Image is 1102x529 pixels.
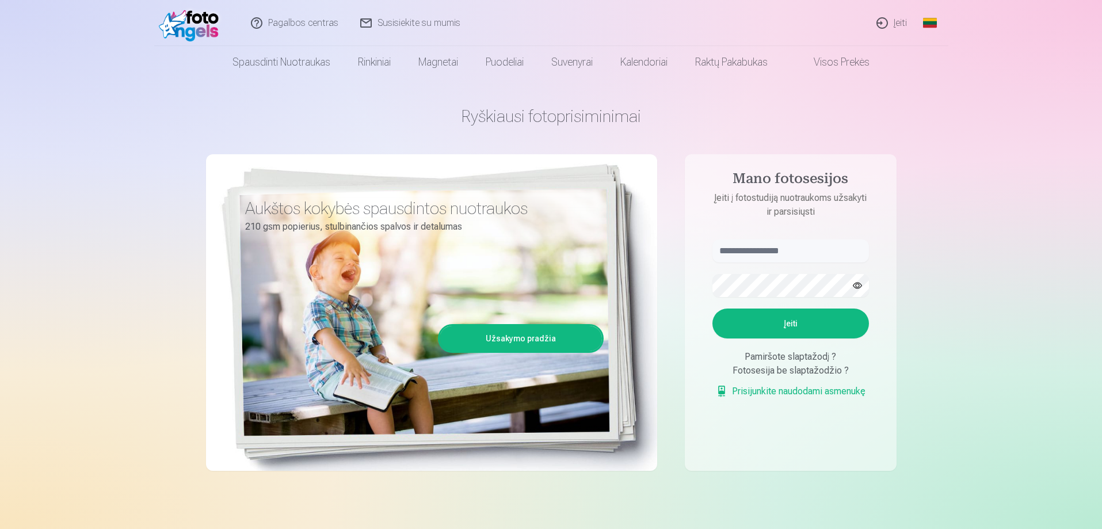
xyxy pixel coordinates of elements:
a: Prisijunkite naudodami asmenukę [716,385,865,398]
img: /fa2 [159,5,225,41]
div: Fotosesija be slaptažodžio ? [712,364,869,378]
a: Suvenyrai [537,46,607,78]
a: Raktų pakabukas [681,46,781,78]
h1: Ryškiausi fotoprisiminimai [206,106,897,127]
h3: Aukštos kokybės spausdintos nuotraukos [245,198,595,219]
a: Užsakymo pradžia [440,326,602,351]
a: Kalendoriai [607,46,681,78]
p: Įeiti į fotostudiją nuotraukoms užsakyti ir parsisiųsti [701,191,880,219]
div: Pamiršote slaptažodį ? [712,350,869,364]
a: Magnetai [405,46,472,78]
p: 210 gsm popierius, stulbinančios spalvos ir detalumas [245,219,595,235]
a: Visos prekės [781,46,883,78]
h4: Mano fotosesijos [701,170,880,191]
button: Įeiti [712,309,869,338]
a: Puodeliai [472,46,537,78]
a: Spausdinti nuotraukas [219,46,344,78]
a: Rinkiniai [344,46,405,78]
